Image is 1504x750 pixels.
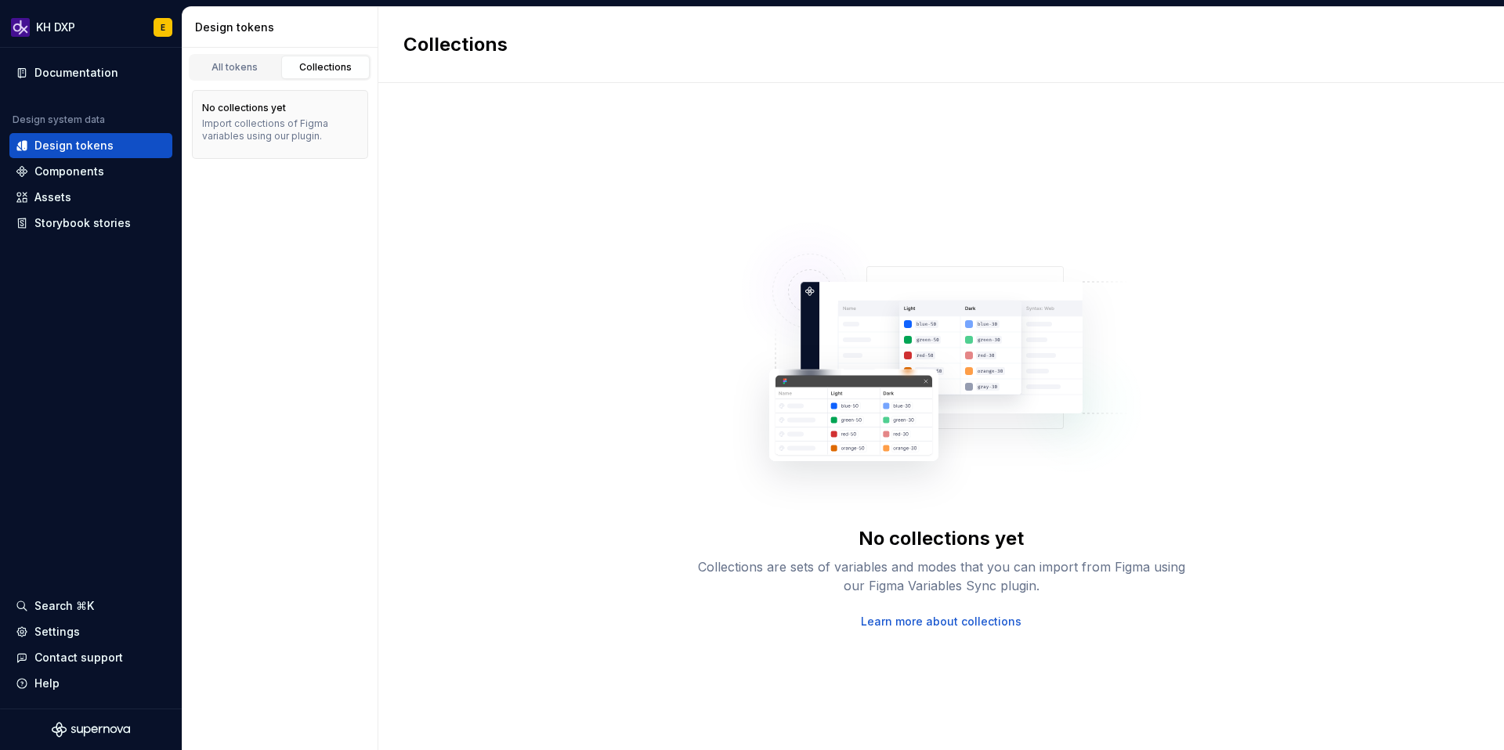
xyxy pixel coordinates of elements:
div: Help [34,676,60,691]
div: Components [34,164,104,179]
img: 0784b2da-6f85-42e6-8793-4468946223dc.png [11,18,30,37]
div: All tokens [196,61,274,74]
button: Search ⌘K [9,593,172,618]
h2: Collections [403,32,508,57]
button: Contact support [9,645,172,670]
div: Design tokens [195,20,371,35]
div: Design system data [13,114,105,126]
a: Assets [9,185,172,210]
a: Learn more about collections [861,614,1021,629]
div: No collections yet [202,102,286,114]
div: Storybook stories [34,215,131,231]
div: Contact support [34,650,123,665]
a: Documentation [9,60,172,85]
a: Design tokens [9,133,172,158]
a: Settings [9,619,172,644]
button: Help [9,671,172,696]
div: Search ⌘K [34,598,94,614]
button: KH DXPE [3,10,179,44]
div: Settings [34,624,80,640]
div: Collections are sets of variables and modes that you can import from Figma using our Figma Variab... [691,557,1192,595]
div: Collections [287,61,365,74]
div: Documentation [34,65,118,81]
svg: Supernova Logo [52,722,130,737]
div: Import collections of Figma variables using our plugin. [202,117,358,142]
div: No collections yet [859,526,1024,551]
div: Assets [34,189,71,205]
a: Components [9,159,172,184]
div: Design tokens [34,138,114,153]
div: E [161,21,165,34]
div: KH DXP [36,20,75,35]
a: Storybook stories [9,211,172,236]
